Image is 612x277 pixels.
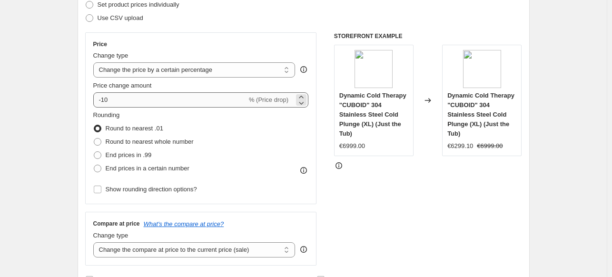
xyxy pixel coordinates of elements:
[93,52,128,59] span: Change type
[355,50,393,88] img: DCT-S-055-NS-34_front_with_cover_3x3_4f551753-e037-40df-84c1-175c7c575224_80x.jpg
[144,220,224,228] button: What's the compare at price?
[447,141,473,151] div: €6299.10
[299,65,308,74] div: help
[249,96,288,103] span: % (Price drop)
[339,92,406,137] span: Dynamic Cold Therapy "CUBOID" 304 Stainless Steel Cold Plunge (XL) (Just the Tub)
[299,245,308,254] div: help
[93,40,107,48] h3: Price
[93,232,128,239] span: Change type
[93,111,120,119] span: Rounding
[106,151,152,158] span: End prices in .99
[93,82,152,89] span: Price change amount
[463,50,501,88] img: DCT-S-055-NS-34_front_with_cover_3x3_4f551753-e037-40df-84c1-175c7c575224_80x.jpg
[447,92,514,137] span: Dynamic Cold Therapy "CUBOID" 304 Stainless Steel Cold Plunge (XL) (Just the Tub)
[98,1,179,8] span: Set product prices individually
[98,14,143,21] span: Use CSV upload
[106,165,189,172] span: End prices in a certain number
[334,32,522,40] h6: STOREFRONT EXAMPLE
[106,138,194,145] span: Round to nearest whole number
[339,141,365,151] div: €6999.00
[477,141,503,151] strike: €6999.00
[93,92,247,108] input: -15
[106,125,163,132] span: Round to nearest .01
[93,220,140,228] h3: Compare at price
[106,186,197,193] span: Show rounding direction options?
